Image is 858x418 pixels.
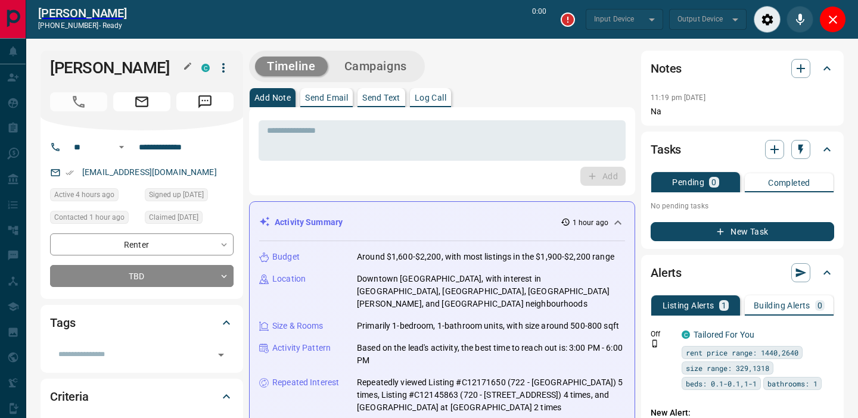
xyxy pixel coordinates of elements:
[767,378,817,389] span: bathrooms: 1
[272,273,306,285] p: Location
[415,93,446,102] p: Log Call
[819,6,846,33] div: Close
[817,301,822,310] p: 0
[754,6,781,33] div: Audio Settings
[66,169,74,177] svg: Email Verified
[768,179,810,187] p: Completed
[686,347,798,358] span: rent price range: 1440,2640
[50,58,184,77] h1: [PERSON_NAME]
[176,92,234,111] span: Message
[651,197,834,215] p: No pending tasks
[786,6,813,33] div: Mute
[357,320,619,332] p: Primarily 1-bedroom, 1-bathroom units, with size around 500-800 sqft
[711,178,716,186] p: 0
[102,21,123,30] span: ready
[149,189,204,201] span: Signed up [DATE]
[754,301,810,310] p: Building Alerts
[50,265,234,287] div: TBD
[357,342,625,367] p: Based on the lead's activity, the best time to reach out is: 3:00 PM - 6:00 PM
[114,140,129,154] button: Open
[651,54,834,83] div: Notes
[651,258,834,287] div: Alerts
[682,330,690,339] div: condos.ca
[357,376,625,414] p: Repeatedly viewed Listing #C12171650 (722 - [GEOGRAPHIC_DATA]) 5 times, Listing #C12145863 (720 -...
[213,347,229,363] button: Open
[50,92,107,111] span: Call
[50,382,234,411] div: Criteria
[694,330,754,339] a: Tailored For You
[145,211,234,227] div: Thu May 29 2025
[272,376,339,389] p: Repeated Interest
[38,6,127,20] a: [PERSON_NAME]
[50,188,139,205] div: Wed Oct 15 2025
[113,92,170,111] span: Email
[357,273,625,310] p: Downtown [GEOGRAPHIC_DATA], with interest in [GEOGRAPHIC_DATA], [GEOGRAPHIC_DATA], [GEOGRAPHIC_DA...
[201,64,210,72] div: condos.ca
[686,378,757,389] span: beds: 0.1-0.1,1-1
[651,93,705,102] p: 11:19 pm [DATE]
[686,362,769,374] span: size range: 329,1318
[272,251,300,263] p: Budget
[651,59,682,78] h2: Notes
[145,188,234,205] div: Thu May 29 2025
[305,93,348,102] p: Send Email
[54,189,114,201] span: Active 4 hours ago
[332,57,419,76] button: Campaigns
[50,211,139,227] div: Wed Oct 15 2025
[651,135,834,164] div: Tasks
[272,342,331,354] p: Activity Pattern
[50,387,89,406] h2: Criteria
[651,140,681,159] h2: Tasks
[50,308,234,337] div: Tags
[651,329,674,339] p: Off
[82,167,217,177] a: [EMAIL_ADDRESS][DOMAIN_NAME]
[54,211,125,223] span: Contacted 1 hour ago
[255,57,328,76] button: Timeline
[50,313,75,332] h2: Tags
[532,6,546,33] p: 0:00
[651,263,682,282] h2: Alerts
[362,93,400,102] p: Send Text
[651,222,834,241] button: New Task
[357,251,614,263] p: Around $1,600-$2,200, with most listings in the $1,900-$2,200 range
[149,211,198,223] span: Claimed [DATE]
[272,320,324,332] p: Size & Rooms
[254,93,291,102] p: Add Note
[50,233,234,255] div: Renter
[672,178,704,186] p: Pending
[651,339,659,348] svg: Push Notification Only
[722,301,726,310] p: 1
[573,217,608,228] p: 1 hour ago
[663,301,714,310] p: Listing Alerts
[651,105,834,118] p: Na
[38,20,127,31] p: [PHONE_NUMBER] -
[259,211,625,233] div: Activity Summary1 hour ago
[275,216,343,229] p: Activity Summary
